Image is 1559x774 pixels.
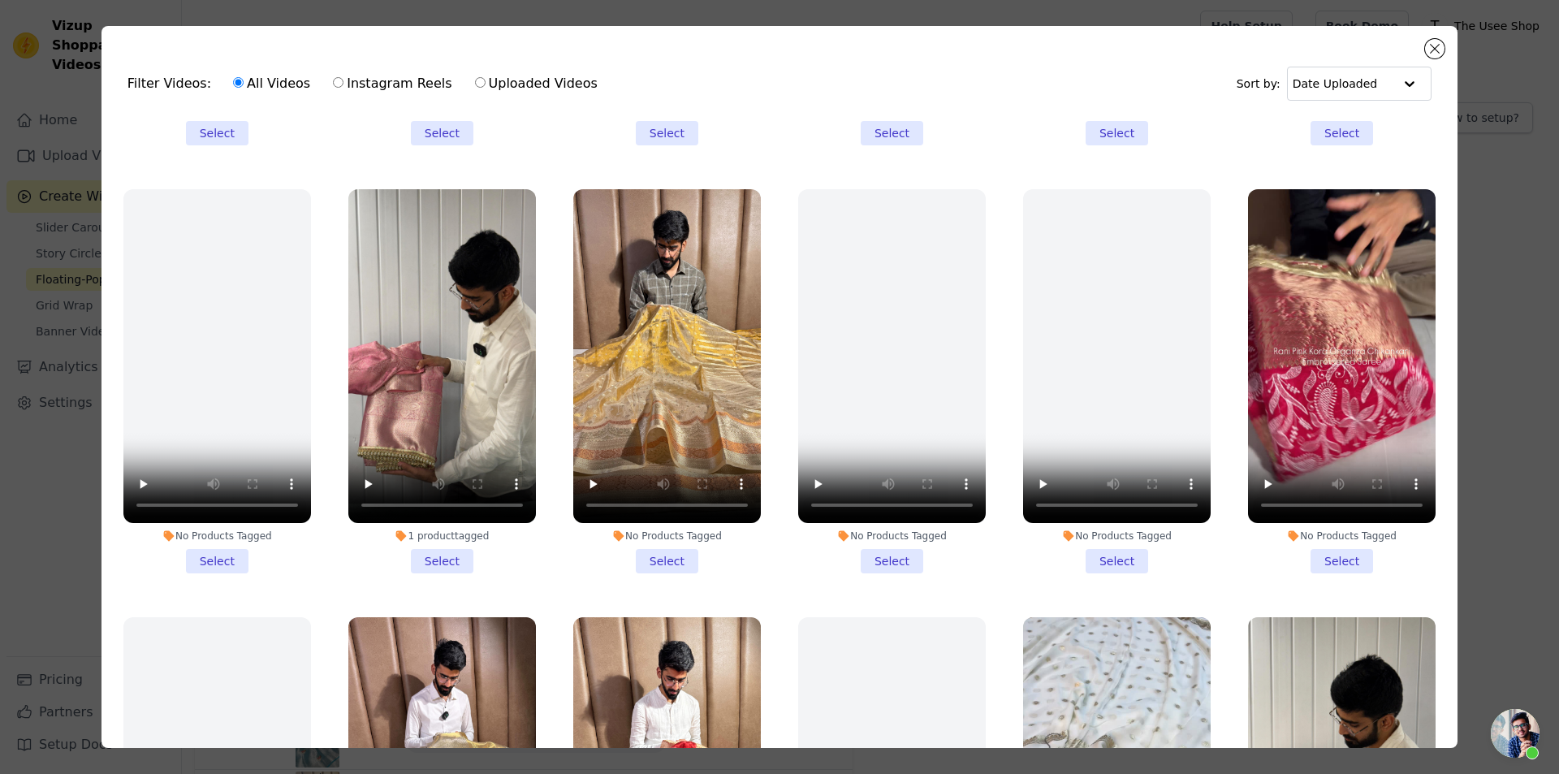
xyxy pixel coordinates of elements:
[573,530,761,543] div: No Products Tagged
[798,530,986,543] div: No Products Tagged
[1237,67,1432,101] div: Sort by:
[123,530,311,543] div: No Products Tagged
[1491,709,1540,758] div: Open chat
[1425,39,1445,58] button: Close modal
[348,530,536,543] div: 1 product tagged
[1248,530,1436,543] div: No Products Tagged
[127,65,607,102] div: Filter Videos:
[232,73,311,94] label: All Videos
[332,73,452,94] label: Instagram Reels
[474,73,598,94] label: Uploaded Videos
[1023,530,1211,543] div: No Products Tagged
